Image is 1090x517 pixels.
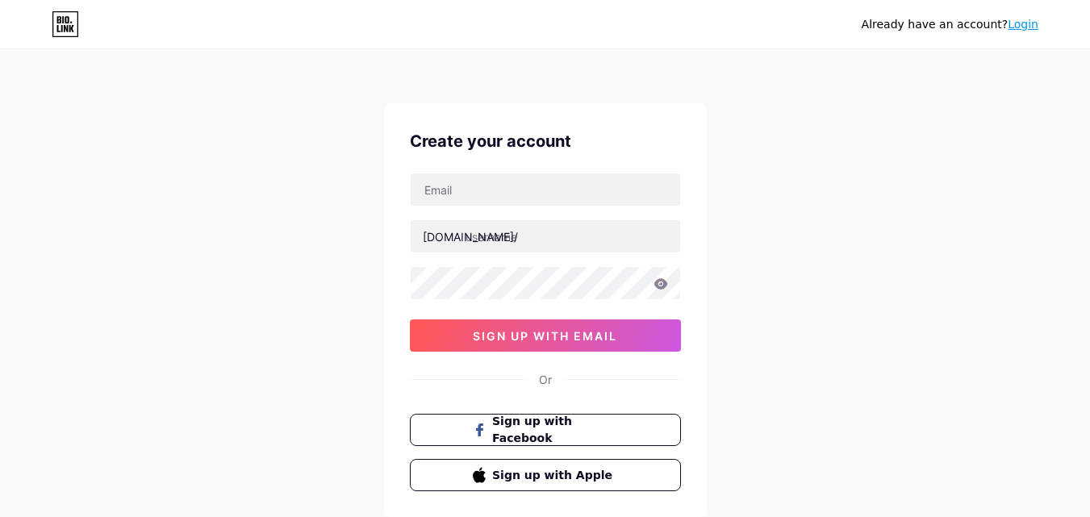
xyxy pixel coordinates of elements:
button: Sign up with Facebook [410,414,681,446]
span: sign up with email [473,329,617,343]
div: Create your account [410,129,681,153]
input: Email [411,173,680,206]
span: Sign up with Facebook [492,413,617,447]
input: username [411,220,680,252]
button: sign up with email [410,319,681,352]
span: Sign up with Apple [492,467,617,484]
button: Sign up with Apple [410,459,681,491]
div: Or [539,371,552,388]
a: Login [1008,18,1038,31]
div: Already have an account? [862,16,1038,33]
div: [DOMAIN_NAME]/ [423,228,518,245]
